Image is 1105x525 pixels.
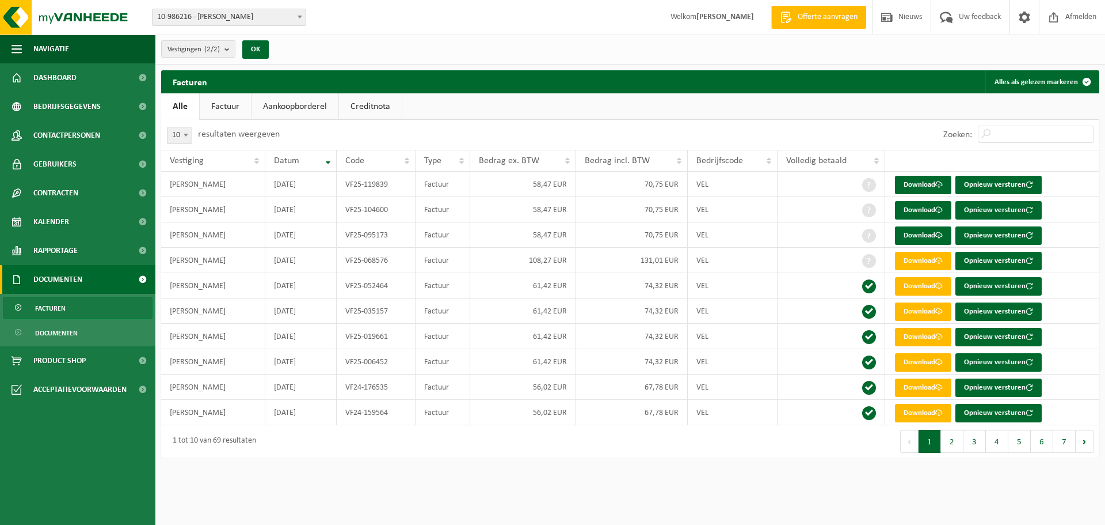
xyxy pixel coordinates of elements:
[265,248,337,273] td: [DATE]
[265,375,337,400] td: [DATE]
[3,322,153,343] a: Documenten
[470,273,576,299] td: 61,42 EUR
[152,9,306,26] span: 10-986216 - VAN DAMME ARNE - LAARNE
[416,349,470,375] td: Factuur
[1076,430,1093,453] button: Next
[265,273,337,299] td: [DATE]
[688,172,778,197] td: VEL
[265,222,337,248] td: [DATE]
[265,172,337,197] td: [DATE]
[265,197,337,222] td: [DATE]
[895,303,951,321] a: Download
[161,375,265,400] td: [PERSON_NAME]
[895,176,951,194] a: Download
[470,248,576,273] td: 108,27 EUR
[265,299,337,324] td: [DATE]
[416,248,470,273] td: Factuur
[161,349,265,375] td: [PERSON_NAME]
[688,400,778,425] td: VEL
[941,430,963,453] button: 2
[576,299,688,324] td: 74,32 EUR
[688,375,778,400] td: VEL
[895,328,951,346] a: Download
[161,248,265,273] td: [PERSON_NAME]
[470,222,576,248] td: 58,47 EUR
[33,236,78,265] span: Rapportage
[955,303,1042,321] button: Opnieuw versturen
[688,273,778,299] td: VEL
[198,130,280,139] label: resultaten weergeven
[416,172,470,197] td: Factuur
[167,127,192,143] span: 10
[470,349,576,375] td: 61,42 EUR
[161,273,265,299] td: [PERSON_NAME]
[265,400,337,425] td: [DATE]
[416,299,470,324] td: Factuur
[33,92,101,121] span: Bedrijfsgegevens
[337,375,416,400] td: VF24-176535
[33,265,82,294] span: Documenten
[242,40,269,59] button: OK
[252,93,338,120] a: Aankoopborderel
[985,70,1098,93] button: Alles als gelezen markeren
[576,375,688,400] td: 67,78 EUR
[895,277,951,296] a: Download
[416,273,470,299] td: Factuur
[200,93,251,120] a: Factuur
[337,324,416,349] td: VF25-019661
[895,353,951,372] a: Download
[955,353,1042,372] button: Opnieuw versturen
[986,430,1008,453] button: 4
[35,297,66,319] span: Facturen
[955,404,1042,422] button: Opnieuw versturen
[33,179,78,207] span: Contracten
[337,197,416,222] td: VF25-104600
[576,273,688,299] td: 74,32 EUR
[33,35,69,63] span: Navigatie
[576,400,688,425] td: 67,78 EUR
[416,324,470,349] td: Factuur
[33,121,100,150] span: Contactpersonen
[416,400,470,425] td: Factuur
[470,299,576,324] td: 61,42 EUR
[955,201,1042,220] button: Opnieuw versturen
[153,9,306,25] span: 10-986216 - VAN DAMME ARNE - LAARNE
[416,375,470,400] td: Factuur
[337,172,416,197] td: VF25-119839
[479,156,539,165] span: Bedrag ex. BTW
[424,156,441,165] span: Type
[35,322,78,344] span: Documenten
[33,375,127,404] span: Acceptatievoorwaarden
[337,349,416,375] td: VF25-006452
[339,93,402,120] a: Creditnota
[576,172,688,197] td: 70,75 EUR
[33,150,77,179] span: Gebruikers
[161,299,265,324] td: [PERSON_NAME]
[161,40,235,58] button: Vestigingen(2/2)
[416,222,470,248] td: Factuur
[688,299,778,324] td: VEL
[1031,430,1053,453] button: 6
[167,127,192,144] span: 10
[33,207,69,236] span: Kalender
[576,248,688,273] td: 131,01 EUR
[895,404,951,422] a: Download
[696,156,743,165] span: Bedrijfscode
[161,70,219,93] h2: Facturen
[470,324,576,349] td: 61,42 EUR
[688,349,778,375] td: VEL
[576,222,688,248] td: 70,75 EUR
[688,197,778,222] td: VEL
[161,172,265,197] td: [PERSON_NAME]
[943,130,972,139] label: Zoeken:
[33,63,77,92] span: Dashboard
[274,156,299,165] span: Datum
[161,197,265,222] td: [PERSON_NAME]
[337,222,416,248] td: VF25-095173
[576,197,688,222] td: 70,75 EUR
[955,252,1042,270] button: Opnieuw versturen
[3,297,153,319] a: Facturen
[161,93,199,120] a: Alle
[470,197,576,222] td: 58,47 EUR
[337,248,416,273] td: VF25-068576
